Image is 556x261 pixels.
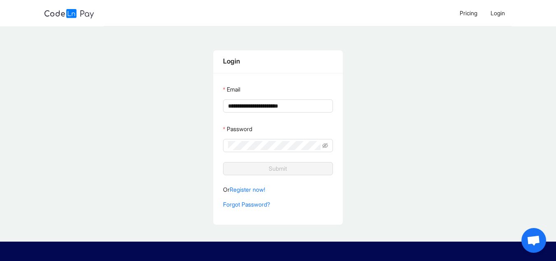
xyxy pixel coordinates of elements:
img: logo [44,9,94,19]
button: Submit [223,162,333,175]
span: Login [491,9,505,16]
span: eye-invisible [322,143,328,148]
label: Email [223,83,240,96]
span: Submit [269,164,287,173]
input: Password [228,141,321,150]
a: Register now! [230,186,265,193]
a: Forgot Password? [223,201,270,208]
label: Password [223,122,252,136]
p: Or [223,185,333,194]
input: Email [228,101,326,111]
div: Open chat [521,228,546,253]
span: Pricing [460,9,477,16]
div: Login [223,56,333,66]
